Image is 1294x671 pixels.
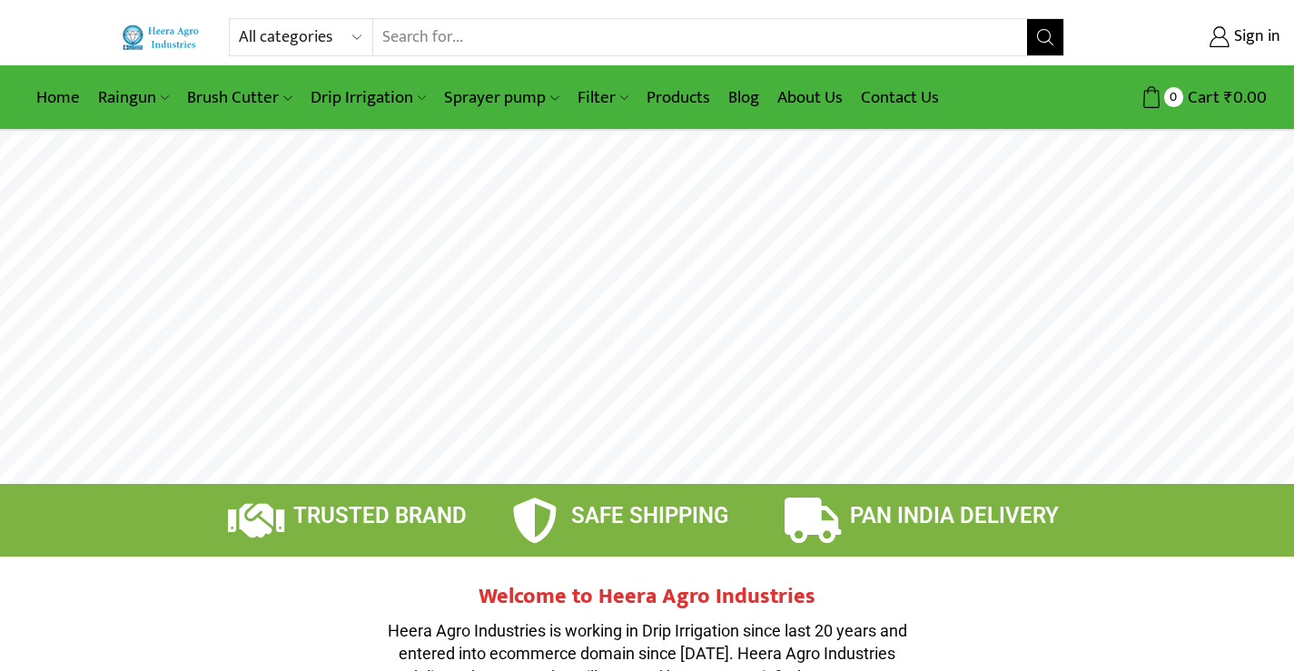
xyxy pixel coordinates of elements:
input: Search for... [373,19,1028,55]
span: TRUSTED BRAND [293,503,467,528]
span: 0 [1164,87,1183,106]
a: 0 Cart ₹0.00 [1082,81,1267,114]
bdi: 0.00 [1224,84,1267,112]
a: Sprayer pump [435,76,568,119]
a: Filter [568,76,637,119]
span: PAN INDIA DELIVERY [850,503,1059,528]
a: Raingun [89,76,178,119]
a: About Us [768,76,852,119]
a: Drip Irrigation [301,76,435,119]
span: Sign in [1230,25,1280,49]
span: ₹ [1224,84,1233,112]
span: Cart [1183,85,1220,110]
a: Blog [719,76,768,119]
span: SAFE SHIPPING [571,503,728,528]
button: Search button [1027,19,1063,55]
a: Home [27,76,89,119]
a: Brush Cutter [178,76,301,119]
h2: Welcome to Heera Agro Industries [375,584,920,610]
a: Contact Us [852,76,948,119]
a: Products [637,76,719,119]
a: Sign in [1092,21,1280,54]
